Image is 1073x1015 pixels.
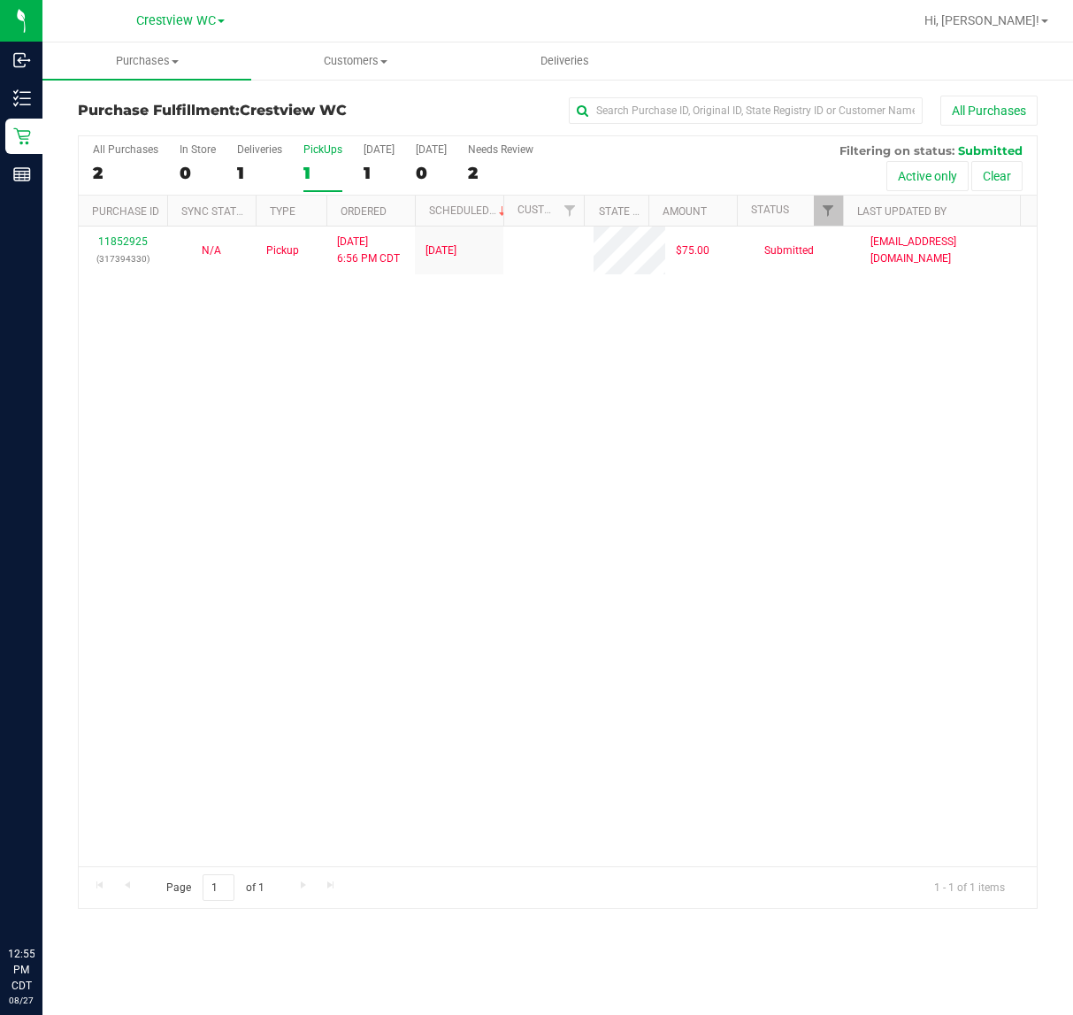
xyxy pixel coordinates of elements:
div: 0 [180,163,216,183]
h3: Purchase Fulfillment: [78,103,398,119]
span: Not Applicable [202,244,221,257]
inline-svg: Inventory [13,89,31,107]
a: Filter [555,196,584,226]
a: Customers [251,42,460,80]
span: Crestview WC [136,13,216,28]
a: Status [751,204,789,216]
div: 1 [364,163,395,183]
div: All Purchases [93,143,158,156]
a: Scheduled [429,204,510,217]
span: 1 - 1 of 1 items [920,874,1019,901]
button: All Purchases [940,96,1038,126]
p: 08/27 [8,994,34,1007]
a: Filter [814,196,843,226]
input: Search Purchase ID, Original ID, State Registry ID or Customer Name... [569,97,923,124]
button: N/A [202,242,221,259]
a: Type [270,205,295,218]
span: Submitted [958,143,1023,158]
div: 2 [468,163,533,183]
a: 11852925 [98,235,148,248]
input: 1 [203,874,234,902]
div: Needs Review [468,143,533,156]
span: [DATE] [425,242,456,259]
span: [DATE] 6:56 PM CDT [337,234,400,267]
div: 1 [237,163,282,183]
p: (317394330) [89,250,157,267]
div: PickUps [303,143,342,156]
inline-svg: Retail [13,127,31,145]
span: Purchases [42,53,251,69]
a: Sync Status [181,205,249,218]
iframe: Resource center [18,873,71,927]
a: Purchases [42,42,251,80]
div: 1 [303,163,342,183]
span: Submitted [764,242,814,259]
span: Customers [252,53,459,69]
a: Deliveries [460,42,669,80]
a: Ordered [341,205,387,218]
inline-svg: Reports [13,165,31,183]
span: Page of 1 [151,874,279,902]
a: State Registry ID [599,205,692,218]
div: [DATE] [416,143,447,156]
a: Purchase ID [92,205,159,218]
p: 12:55 PM CDT [8,946,34,994]
a: Customer [517,204,572,216]
span: Pickup [266,242,299,259]
span: [EMAIL_ADDRESS][DOMAIN_NAME] [870,234,1026,267]
div: [DATE] [364,143,395,156]
a: Amount [663,205,707,218]
div: Deliveries [237,143,282,156]
div: In Store [180,143,216,156]
button: Clear [971,161,1023,191]
button: Active only [886,161,969,191]
span: Filtering on status: [839,143,954,158]
span: Hi, [PERSON_NAME]! [924,13,1039,27]
span: Crestview WC [240,102,347,119]
div: 2 [93,163,158,183]
span: Deliveries [517,53,613,69]
div: 0 [416,163,447,183]
inline-svg: Inbound [13,51,31,69]
a: Last Updated By [857,205,947,218]
span: $75.00 [676,242,709,259]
